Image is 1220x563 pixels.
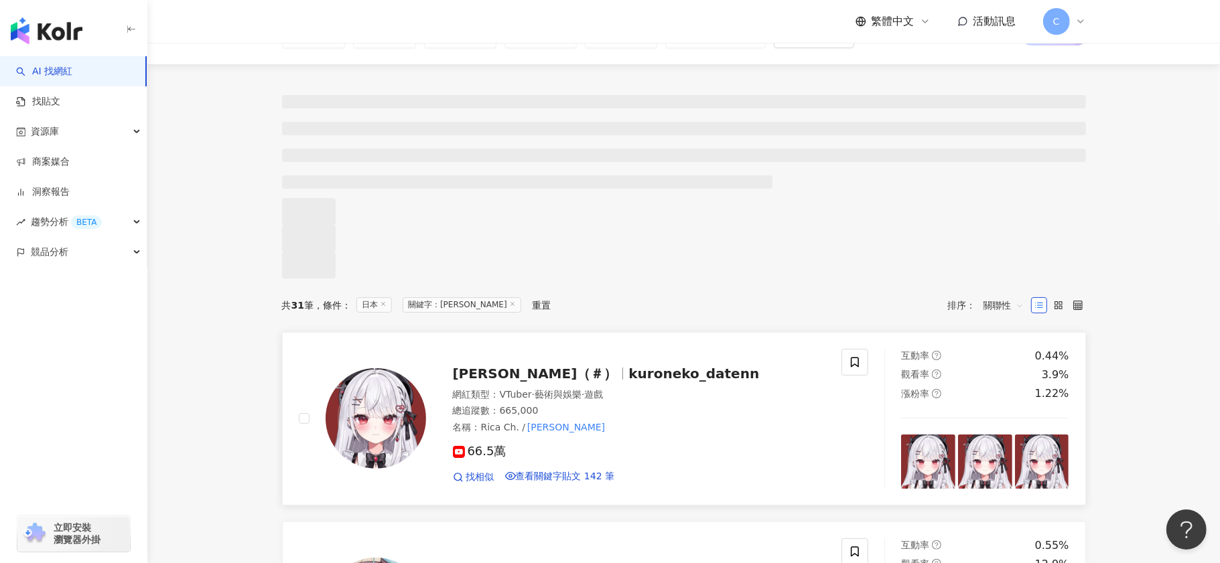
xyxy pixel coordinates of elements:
span: 查看關鍵字貼文 142 筆 [516,471,615,481]
span: · [532,389,535,400]
div: 共 筆 [282,300,314,311]
iframe: Help Scout Beacon - Open [1166,509,1207,550]
div: 3.9% [1042,368,1069,382]
span: 漲粉率 [901,388,929,399]
span: 繁體中文 [872,14,914,29]
span: kuroneko_datenn [628,366,759,382]
span: 名稱 ： [453,420,608,434]
div: 0.44% [1035,349,1069,364]
span: 觀看率 [901,369,929,380]
span: question-circle [932,370,941,379]
span: rise [16,218,25,227]
span: VTuber [500,389,532,400]
span: 遊戲 [585,389,604,400]
span: [PERSON_NAME]（＃） [453,366,618,382]
span: 立即安裝 瀏覽器外掛 [54,521,100,546]
span: 條件 ： [314,300,351,311]
span: 66.5萬 [453,445,506,459]
div: 排序： [948,295,1031,316]
span: question-circle [932,351,941,360]
span: 關鍵字：[PERSON_NAME] [403,297,521,313]
img: KOL Avatar [326,368,426,469]
span: 資源庫 [31,116,59,147]
div: 0.55% [1035,538,1069,553]
a: KOL Avatar[PERSON_NAME]（＃）kuroneko_datenn網紅類型：VTuber·藝術與娛樂·遊戲總追蹤數：665,000名稱：Rica Ch. /[PERSON_NAM... [282,332,1086,505]
span: 關聯性 [984,295,1024,316]
img: post-image [901,434,955,489]
span: 找相似 [466,471,494,484]
span: 趨勢分析 [31,207,102,237]
span: question-circle [932,540,941,550]
span: 互動率 [901,350,929,361]
span: 日本 [356,297,392,313]
a: 查看關鍵字貼文 142 筆 [505,471,615,484]
span: · [582,389,584,400]
div: BETA [71,216,102,229]
span: 31 [291,300,304,311]
span: Rica Ch. / [481,422,526,432]
img: logo [11,17,82,44]
span: 藝術與娛樂 [535,389,582,400]
div: 總追蹤數 ： 665,000 [453,404,826,418]
span: question-circle [932,389,941,398]
span: 競品分析 [31,237,68,267]
div: 1.22% [1035,386,1069,401]
a: searchAI 找網紅 [16,65,72,78]
img: chrome extension [21,523,48,544]
span: 互動率 [901,540,929,550]
a: 找相似 [453,471,494,484]
div: 重置 [532,300,551,311]
a: 商案媒合 [16,155,70,169]
span: 活動訊息 [973,15,1016,27]
img: post-image [958,434,1012,489]
img: post-image [1015,434,1069,489]
a: 找貼文 [16,95,60,108]
div: 網紅類型 ： [453,388,826,402]
a: 洞察報告 [16,185,70,199]
mark: [PERSON_NAME] [525,420,607,434]
a: chrome extension立即安裝 瀏覽器外掛 [17,515,130,552]
span: C [1053,14,1060,29]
